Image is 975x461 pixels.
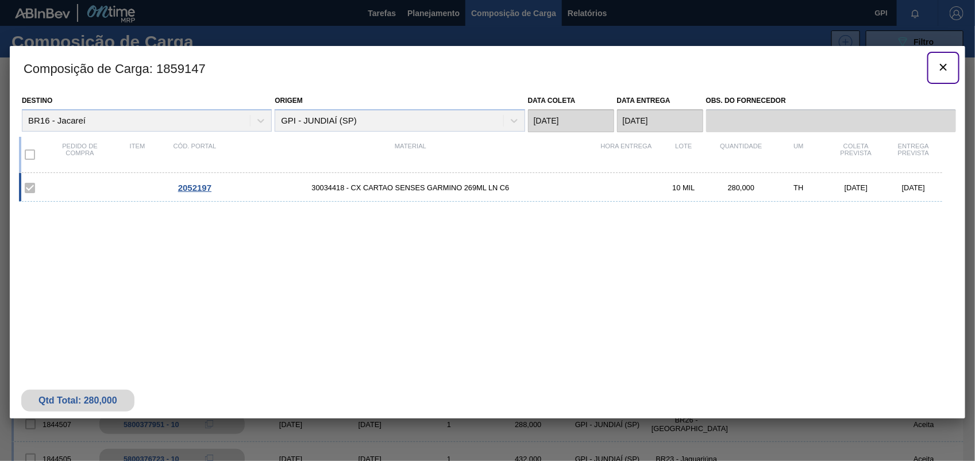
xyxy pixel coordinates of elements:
div: Quantidade [712,143,770,167]
input: dd/mm/yyyy [617,109,703,132]
label: Origem [275,97,303,105]
div: 280,000 [712,183,770,192]
div: 10 MIL [655,183,712,192]
div: [DATE] [885,183,942,192]
span: 30034418 - CX CARTAO SENSES GARMINO 269ML LN C6 [223,183,598,192]
div: Item [109,143,166,167]
input: dd/mm/yyyy [528,109,614,132]
div: Qtd Total: 280,000 [30,395,126,406]
label: Data Entrega [617,97,670,105]
div: Coleta Prevista [827,143,885,167]
h3: Composição de Carga : 1859147 [10,46,965,90]
div: TH [770,183,827,192]
div: Lote [655,143,712,167]
div: UM [770,143,827,167]
div: Entrega Prevista [885,143,942,167]
span: 2052197 [178,183,211,193]
div: Pedido de compra [51,143,109,167]
div: Hora Entrega [598,143,655,167]
div: Ir para o Pedido [166,183,223,193]
label: Data coleta [528,97,576,105]
div: [DATE] [827,183,885,192]
label: Obs. do Fornecedor [706,93,956,109]
label: Destino [22,97,52,105]
div: Material [223,143,598,167]
div: Cód. Portal [166,143,223,167]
